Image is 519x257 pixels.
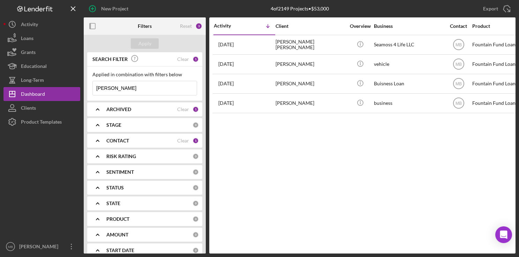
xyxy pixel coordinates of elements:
button: Export [476,2,516,16]
b: START DATE [106,248,134,253]
button: Educational [3,59,80,73]
div: Product Templates [21,115,62,131]
div: 4 of 2149 Projects • $53,000 [271,6,329,11]
button: Long-Term [3,73,80,87]
div: Client [276,23,345,29]
div: Clear [177,138,189,143]
text: MB [456,62,462,67]
div: Clients [21,101,36,117]
div: Buisness Loan [374,75,444,93]
div: Seamoss 4 Life LLC [374,36,444,54]
div: [PERSON_NAME] [276,94,345,112]
button: Clients [3,101,80,115]
div: 0 [193,200,199,207]
div: Loans [21,31,33,47]
div: 0 [193,153,199,159]
div: Apply [138,38,151,49]
b: SEARCH FILTER [92,56,128,62]
button: Dashboard [3,87,80,101]
text: MB [456,81,462,86]
b: Filters [138,23,152,29]
div: 0 [193,122,199,128]
div: Contact [445,23,472,29]
div: 0 [193,216,199,222]
div: [PERSON_NAME] [17,240,63,255]
div: 1 [193,138,199,144]
div: [PERSON_NAME] [PERSON_NAME] [276,36,345,54]
button: Grants [3,45,80,59]
div: [PERSON_NAME] [276,55,345,73]
b: AMOUNT [106,232,128,237]
div: Open Intercom Messenger [495,226,512,243]
button: Product Templates [3,115,80,129]
div: Overview [347,23,373,29]
text: MB [8,245,13,249]
div: 0 [193,169,199,175]
div: Educational [21,59,47,75]
time: 2025-01-09 15:30 [218,81,234,86]
div: Export [483,2,498,16]
div: Reset [180,23,192,29]
b: RISK RATING [106,154,136,159]
div: 1 [193,106,199,112]
b: STATUS [106,185,124,190]
text: MB [456,101,462,106]
b: PRODUCT [106,216,129,222]
div: Dashboard [21,87,45,103]
button: Activity [3,17,80,31]
b: ARCHIVED [106,107,131,112]
time: 2025-07-23 17:56 [218,61,234,67]
div: Clear [177,56,189,62]
time: 2025-01-06 19:12 [218,100,234,106]
button: New Project [84,2,135,16]
div: Activity [21,17,38,33]
button: Apply [131,38,159,49]
div: 0 [193,232,199,238]
div: business [374,94,444,112]
b: SENTIMENT [106,169,134,175]
text: MB [456,42,462,47]
div: vehicle [374,55,444,73]
div: Clear [177,107,189,112]
div: Activity [214,23,245,29]
b: CONTACT [106,138,129,143]
div: New Project [101,2,128,16]
div: 3 [195,23,202,30]
b: STATE [106,201,120,206]
button: MB[PERSON_NAME] [3,240,80,254]
div: 0 [193,185,199,191]
div: Long-Term [21,73,44,89]
div: Applied in combination with filters below [92,72,197,77]
b: STAGE [106,122,121,128]
button: Loans [3,31,80,45]
div: 0 [193,247,199,254]
time: 2025-08-11 17:45 [218,42,234,47]
div: Business [374,23,444,29]
div: 1 [193,56,199,62]
div: Grants [21,45,36,61]
div: [PERSON_NAME] [276,75,345,93]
